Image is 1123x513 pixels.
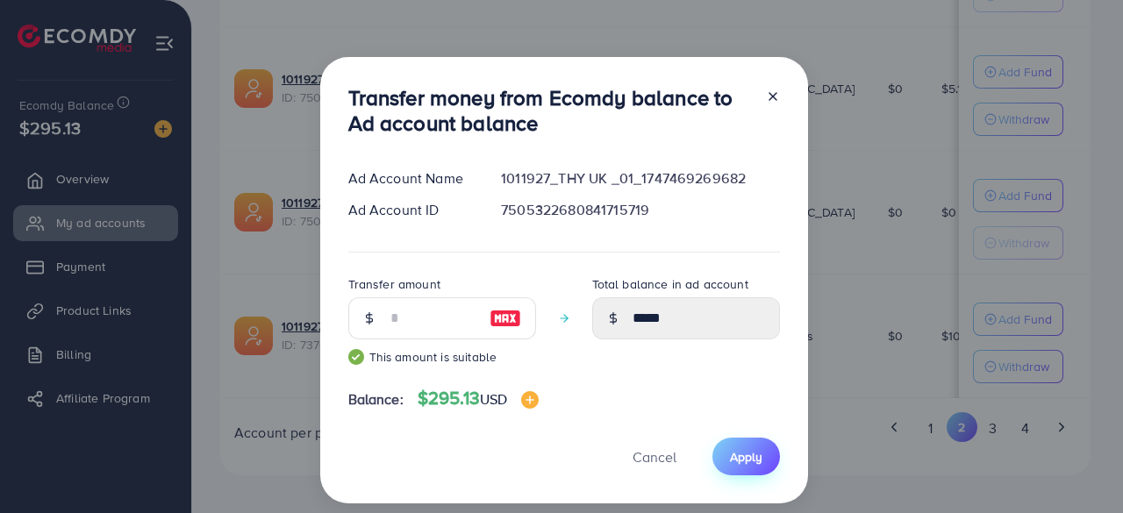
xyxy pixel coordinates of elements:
[418,388,540,410] h4: $295.13
[348,389,404,410] span: Balance:
[490,308,521,329] img: image
[611,438,698,475] button: Cancel
[480,389,507,409] span: USD
[487,200,793,220] div: 7505322680841715719
[348,349,364,365] img: guide
[521,391,539,409] img: image
[633,447,676,467] span: Cancel
[592,275,748,293] label: Total balance in ad account
[730,448,762,466] span: Apply
[348,348,536,366] small: This amount is suitable
[712,438,780,475] button: Apply
[487,168,793,189] div: 1011927_THY UK _01_1747469269682
[334,168,488,189] div: Ad Account Name
[348,275,440,293] label: Transfer amount
[334,200,488,220] div: Ad Account ID
[1048,434,1110,500] iframe: Chat
[348,85,752,136] h3: Transfer money from Ecomdy balance to Ad account balance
